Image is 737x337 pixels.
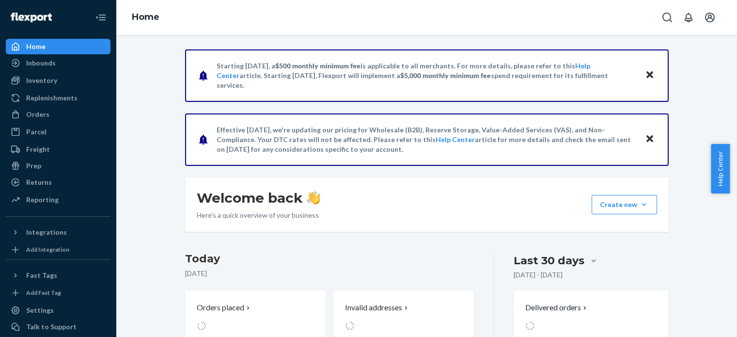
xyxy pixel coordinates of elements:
a: Add Fast Tag [6,287,110,299]
div: Orders [26,110,49,119]
div: Settings [26,305,54,315]
a: Prep [6,158,110,174]
span: $500 monthly minimum fee [275,62,361,70]
div: Inventory [26,76,57,85]
div: Prep [26,161,41,171]
p: Starting [DATE], a is applicable to all merchants. For more details, please refer to this article... [217,61,636,90]
button: Create new [592,195,657,214]
p: Effective [DATE], we're updating our pricing for Wholesale (B2B), Reserve Storage, Value-Added Se... [217,125,636,154]
button: Close [643,68,656,82]
div: Talk to Support [26,322,77,332]
button: Open account menu [700,8,720,27]
p: [DATE] [185,269,474,278]
button: Delivered orders [525,302,589,313]
a: Settings [6,303,110,318]
button: Open Search Box [658,8,677,27]
ol: breadcrumbs [124,3,167,32]
button: Talk to Support [6,319,110,335]
div: Freight [26,144,50,154]
a: Home [6,39,110,54]
div: Add Integration [26,245,69,254]
span: $5,000 monthly minimum fee [400,71,491,80]
button: Close [643,132,656,146]
button: Close Navigation [91,8,110,27]
div: Parcel [26,127,47,137]
button: Open notifications [679,8,698,27]
a: Inbounds [6,55,110,71]
a: Home [132,12,159,22]
div: Fast Tags [26,271,57,280]
div: Returns [26,177,52,187]
p: Invalid addresses [345,302,402,313]
img: Flexport logo [11,13,52,22]
a: Replenishments [6,90,110,106]
a: Parcel [6,124,110,140]
div: Add Fast Tag [26,289,61,297]
p: [DATE] - [DATE] [514,270,563,280]
button: Integrations [6,225,110,240]
div: Inbounds [26,58,56,68]
a: Inventory [6,73,110,88]
a: Add Integration [6,244,110,256]
a: Reporting [6,192,110,208]
div: Home [26,42,46,51]
a: Freight [6,142,110,157]
a: Orders [6,107,110,122]
div: Reporting [26,195,59,205]
div: Replenishments [26,93,78,103]
img: hand-wave emoji [307,191,320,205]
h1: Welcome back [197,189,320,207]
div: Integrations [26,227,67,237]
p: Here’s a quick overview of your business [197,210,320,220]
p: Orders placed [197,302,244,313]
button: Help Center [711,144,730,193]
a: Returns [6,175,110,190]
a: Help Center [436,135,475,144]
div: Last 30 days [514,253,584,268]
button: Fast Tags [6,268,110,283]
h3: Today [185,251,474,267]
